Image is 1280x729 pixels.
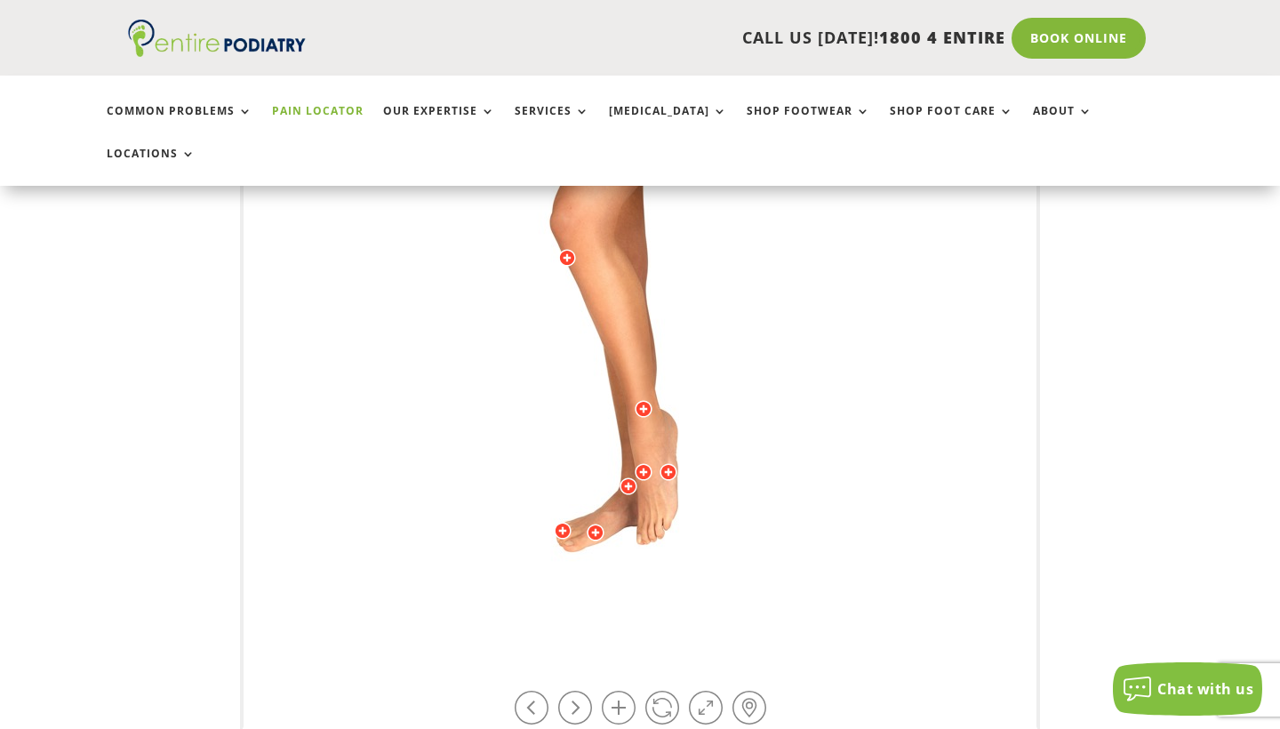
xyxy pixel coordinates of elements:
[879,27,1005,48] span: 1800 4 ENTIRE
[1113,662,1262,716] button: Chat with us
[645,691,679,725] a: Play / Stop
[689,691,723,725] a: Full Screen on / off
[128,20,306,57] img: logo (1)
[747,105,870,143] a: Shop Footwear
[107,105,252,143] a: Common Problems
[515,691,548,725] a: Rotate left
[383,105,495,143] a: Our Expertise
[1157,679,1253,699] span: Chat with us
[107,148,196,186] a: Locations
[602,691,636,725] a: Zoom in / out
[128,43,306,60] a: Entire Podiatry
[272,105,364,143] a: Pain Locator
[1033,105,1092,143] a: About
[364,27,1005,50] p: CALL US [DATE]!
[515,105,589,143] a: Services
[1012,18,1146,59] a: Book Online
[609,105,727,143] a: [MEDICAL_DATA]
[732,691,766,725] a: Hot-spots on / off
[890,105,1013,143] a: Shop Foot Care
[558,691,592,725] a: Rotate right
